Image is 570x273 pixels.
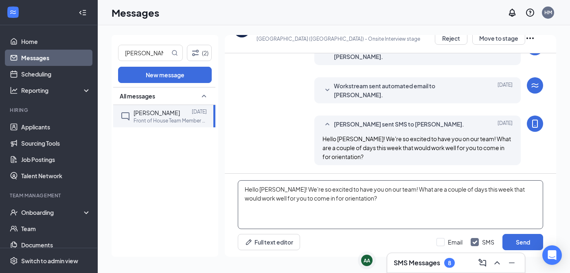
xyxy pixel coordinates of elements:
div: Team Management [10,192,89,199]
button: Move to stage [472,32,525,45]
a: Messages [21,50,91,66]
a: Applicants [21,119,91,135]
span: [DATE] [498,120,513,129]
div: AA [364,257,370,264]
p: Front of House Team Member - Family Friendly Hours at [GEOGRAPHIC_DATA] ([GEOGRAPHIC_DATA]) [134,117,207,124]
a: Home [21,33,91,50]
div: Onboarding [21,208,84,216]
svg: Collapse [79,9,87,17]
a: Team [21,221,91,237]
button: Full text editorPen [238,234,300,250]
a: Talent Network [21,168,91,184]
textarea: Hello [PERSON_NAME]! We're so excited to have you on our team! What are a couple of days this wee... [238,180,543,229]
button: Send [502,234,543,250]
span: Hello [PERSON_NAME]! We're so excited to have you on our team! What are a couple of days this wee... [322,135,511,160]
p: Front of House Team Member - Family Friendly Hours at [GEOGRAPHIC_DATA] ([GEOGRAPHIC_DATA]) - Ons... [256,28,435,42]
svg: SmallChevronUp [322,120,332,129]
button: Filter (2) [187,45,212,61]
svg: SmallChevronDown [322,85,332,95]
p: [DATE] [192,108,207,115]
svg: ChevronUp [492,258,502,268]
svg: ChatInactive [121,111,130,121]
div: Reporting [21,86,91,94]
div: Open Intercom Messenger [542,245,562,265]
svg: Pen [245,238,253,246]
button: ChevronUp [491,256,504,269]
span: [DATE] [498,81,513,99]
svg: MagnifyingGlass [171,50,178,56]
div: Switch to admin view [21,257,78,265]
div: Hiring [10,107,89,114]
button: ComposeMessage [476,256,489,269]
svg: Notifications [507,8,517,17]
svg: Minimize [507,258,517,268]
svg: WorkstreamLogo [9,8,17,16]
svg: Filter [191,48,200,58]
input: Search [118,45,170,61]
svg: ComposeMessage [478,258,487,268]
h1: Messages [112,6,159,20]
a: Documents [21,237,91,253]
div: HM [544,9,552,16]
span: All messages [120,92,155,100]
svg: WorkstreamLogo [530,81,540,90]
h3: SMS Messages [394,258,440,267]
svg: QuestionInfo [525,8,535,17]
a: Scheduling [21,66,91,82]
svg: SmallChevronUp [199,91,209,101]
svg: UserCheck [10,208,18,216]
span: [PERSON_NAME] sent SMS to [PERSON_NAME]. [334,120,464,129]
button: New message [118,67,212,83]
span: Workstream sent automated email to [PERSON_NAME]. [334,81,476,99]
div: 8 [448,260,451,266]
svg: Analysis [10,86,18,94]
svg: Settings [10,257,18,265]
a: Sourcing Tools [21,135,91,151]
svg: MobileSms [530,119,540,129]
a: Job Postings [21,151,91,168]
svg: Ellipses [525,33,535,43]
button: Minimize [505,256,518,269]
button: Reject [435,32,467,45]
span: [PERSON_NAME] [134,109,180,116]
